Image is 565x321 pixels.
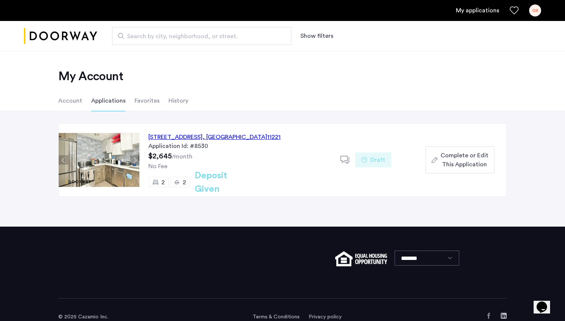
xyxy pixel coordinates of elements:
[161,179,165,185] span: 2
[148,163,167,169] span: No Fee
[370,155,385,164] span: Draft
[253,313,300,321] a: Terms and conditions
[127,32,271,41] span: Search by city, neighborhood, or street.
[130,155,139,165] button: Next apartment
[58,69,507,84] h2: My Account
[172,154,192,160] sub: /month
[501,313,507,319] a: LinkedIn
[59,133,139,187] img: Apartment photo
[395,251,459,266] select: Language select
[300,31,333,40] button: Show or hide filters
[510,6,519,15] a: Favorites
[112,27,291,45] input: Apartment Search
[183,179,186,185] span: 2
[203,134,267,140] span: , [GEOGRAPHIC_DATA]
[148,142,331,151] div: Application Id: #8530
[24,22,97,50] a: Cazamio logo
[534,291,558,314] iframe: chat widget
[59,155,68,165] button: Previous apartment
[148,152,172,160] span: $2,645
[58,90,82,111] li: Account
[91,90,126,111] li: Applications
[456,6,499,15] a: My application
[24,22,97,50] img: logo
[169,90,188,111] li: History
[441,151,488,169] span: Complete or Edit This Application
[486,313,492,319] a: Facebook
[426,146,494,173] button: button
[335,251,387,266] img: equal-housing.png
[309,313,342,321] a: Privacy policy
[135,90,160,111] li: Favorites
[148,133,281,142] div: [STREET_ADDRESS] 11221
[529,4,541,16] div: QB
[58,314,108,320] span: © 2025 Cazamio Inc.
[195,169,254,196] h2: Deposit Given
